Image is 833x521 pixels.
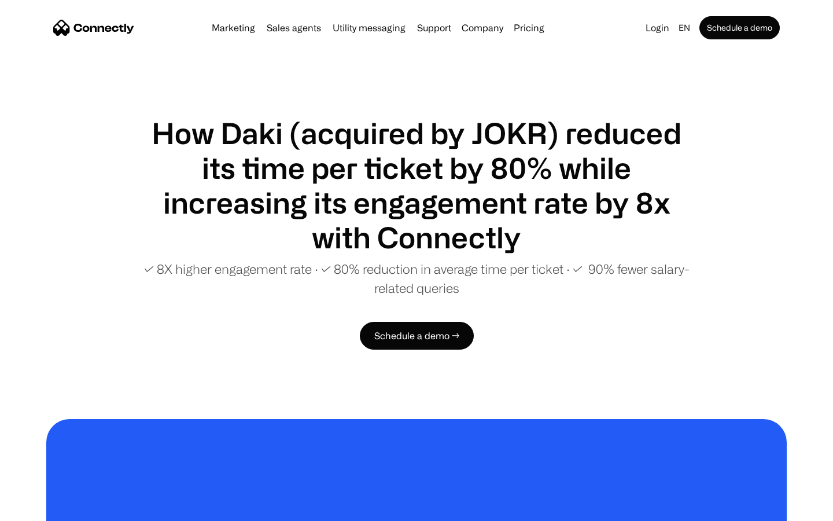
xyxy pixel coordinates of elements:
[699,16,780,39] a: Schedule a demo
[360,322,474,350] a: Schedule a demo →
[12,500,69,517] aside: Language selected: English
[509,23,549,32] a: Pricing
[328,23,410,32] a: Utility messaging
[23,501,69,517] ul: Language list
[139,259,694,298] p: ✓ 8X higher engagement rate ∙ ✓ 80% reduction in average time per ticket ∙ ✓ 90% fewer salary-rel...
[679,20,690,36] div: en
[207,23,260,32] a: Marketing
[412,23,456,32] a: Support
[462,20,503,36] div: Company
[139,116,694,255] h1: How Daki (acquired by JOKR) reduced its time per ticket by 80% while increasing its engagement ra...
[641,20,674,36] a: Login
[262,23,326,32] a: Sales agents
